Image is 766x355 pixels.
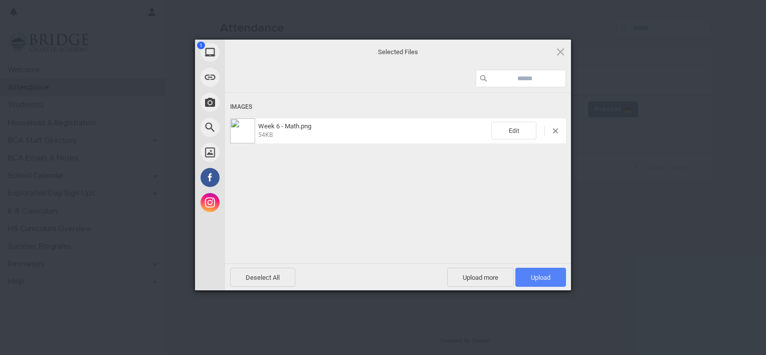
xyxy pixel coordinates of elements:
div: Web Search [195,115,315,140]
span: Week 6 - Math.png [258,122,311,130]
div: Link (URL) [195,65,315,90]
span: Edit [491,122,536,139]
span: Upload [515,268,566,287]
div: Facebook [195,165,315,190]
div: Images [230,98,566,116]
span: 54KB [258,131,273,138]
div: My Device [195,40,315,65]
div: Instagram [195,190,315,215]
span: 1 [197,42,205,49]
div: Unsplash [195,140,315,165]
span: Upload [531,274,550,281]
span: Deselect All [230,268,295,287]
img: 599b371c-a137-4bcd-8ffc-09bf3b8ace3f [230,118,255,143]
span: Upload more [447,268,514,287]
span: Week 6 - Math.png [255,122,491,139]
span: Click here or hit ESC to close picker [555,46,566,57]
div: Take Photo [195,90,315,115]
span: Selected Files [298,48,498,57]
